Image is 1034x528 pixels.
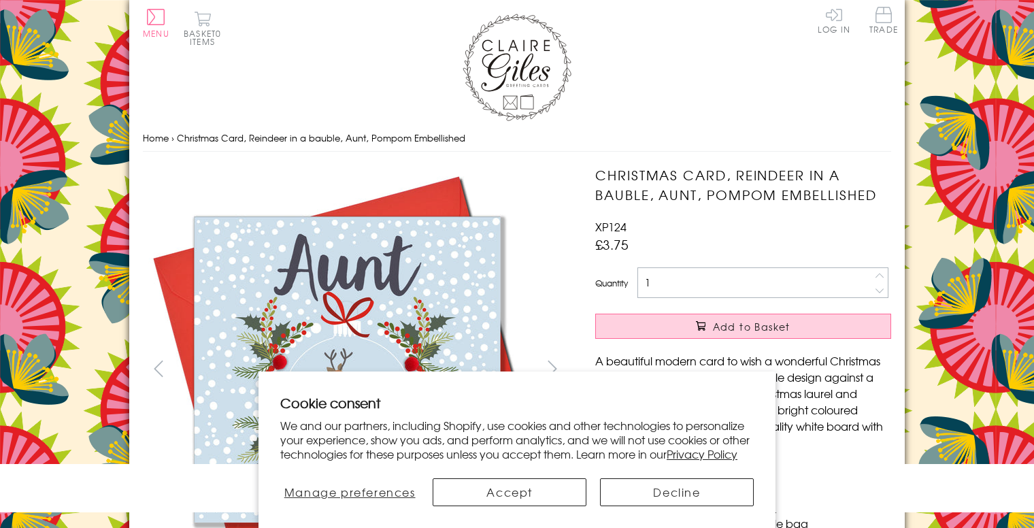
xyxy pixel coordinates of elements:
span: Manage preferences [284,484,416,500]
a: Privacy Policy [667,446,737,462]
button: Accept [433,478,586,506]
p: A beautiful modern card to wish a wonderful Christmas to your Aunt. A reindeer and bauble design ... [595,352,891,450]
button: Manage preferences [280,478,419,506]
a: Home [143,131,169,144]
span: £3.75 [595,235,629,254]
button: next [537,353,568,384]
span: XP124 [595,218,627,235]
button: Basket0 items [184,11,221,46]
img: Claire Giles Greetings Cards [463,14,571,121]
span: Menu [143,27,169,39]
span: 0 items [190,27,221,48]
a: Log In [818,7,850,33]
a: Trade [869,7,898,36]
span: › [171,131,174,144]
button: Decline [600,478,754,506]
button: prev [143,353,173,384]
button: Add to Basket [595,314,891,339]
h1: Christmas Card, Reindeer in a bauble, Aunt, Pompom Embellished [595,165,891,205]
span: Trade [869,7,898,33]
nav: breadcrumbs [143,125,891,152]
span: Add to Basket [713,320,790,333]
h2: Cookie consent [280,393,754,412]
span: Christmas Card, Reindeer in a bauble, Aunt, Pompom Embellished [177,131,465,144]
button: Menu [143,9,169,37]
p: We and our partners, including Shopify, use cookies and other technologies to personalize your ex... [280,418,754,461]
label: Quantity [595,277,628,289]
